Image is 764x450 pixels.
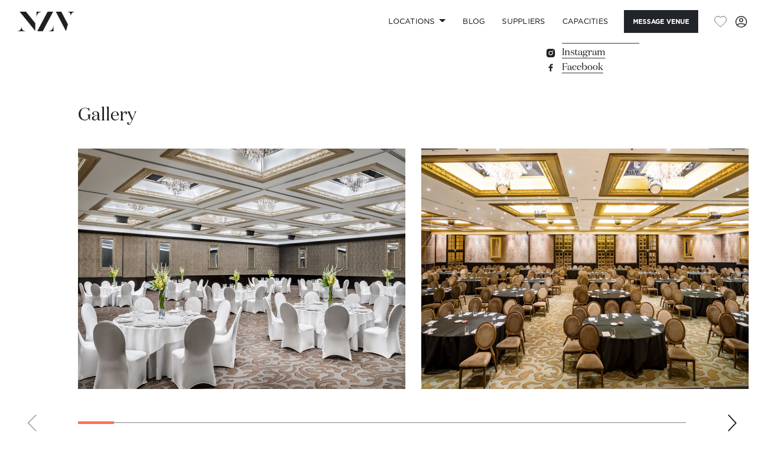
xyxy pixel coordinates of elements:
[544,60,686,75] a: Facebook
[624,10,698,33] button: Message Venue
[554,10,617,33] a: Capacities
[78,149,405,389] swiper-slide: 1 / 30
[454,10,493,33] a: BLOG
[380,10,454,33] a: Locations
[78,103,136,127] h2: Gallery
[421,149,749,389] swiper-slide: 2 / 30
[17,12,75,31] img: nzv-logo.png
[493,10,553,33] a: SUPPLIERS
[544,45,686,60] a: Instagram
